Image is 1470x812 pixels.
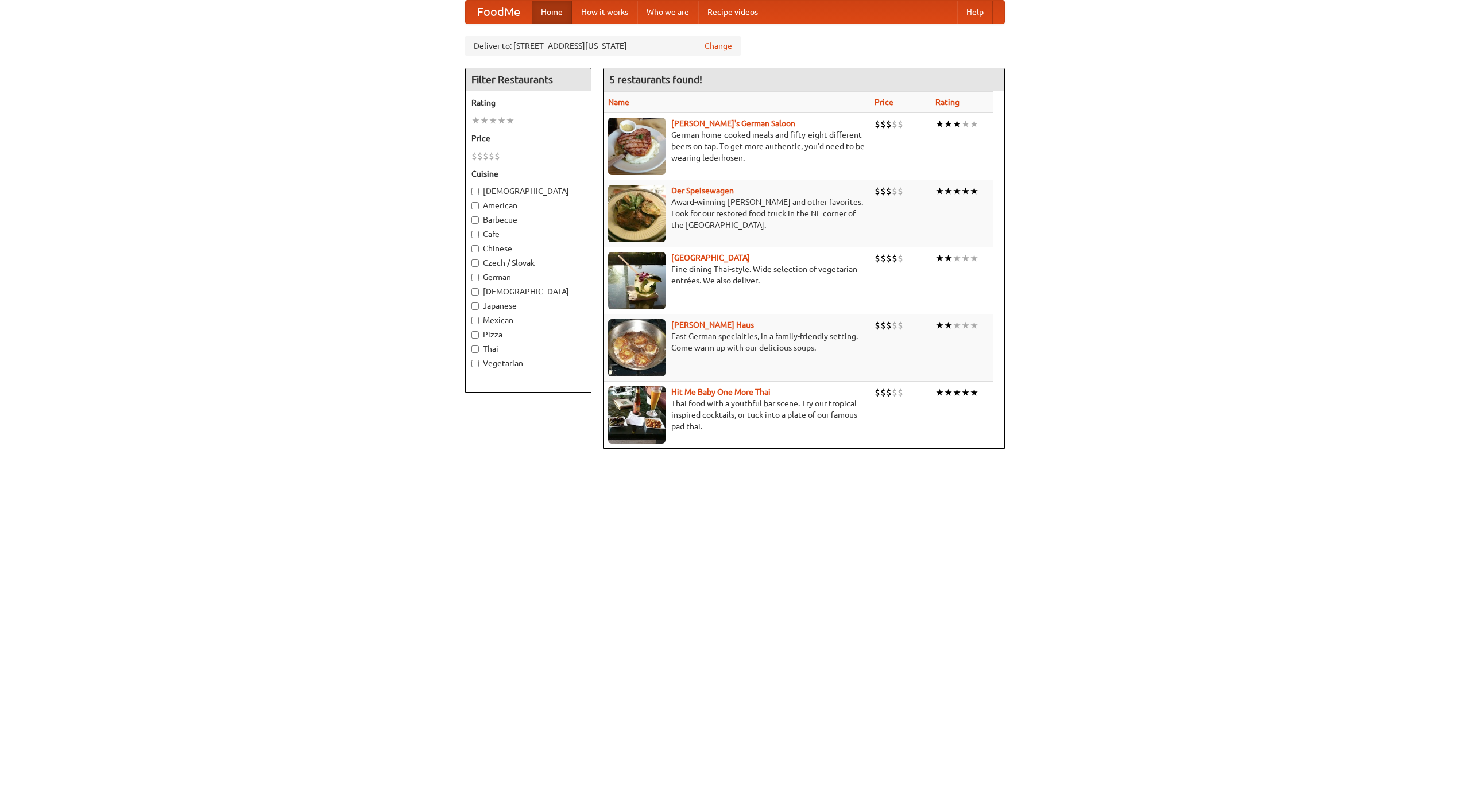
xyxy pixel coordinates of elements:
ng-pluralize: 5 restaurants found! [609,74,702,85]
p: German home-cooked meals and fifty-eight different beers on tap. To get more authentic, you'd nee... [608,129,865,164]
a: [PERSON_NAME] Haus [671,320,754,329]
div: Deliver to: [STREET_ADDRESS][US_STATE] [465,36,741,56]
label: Thai [471,343,585,355]
li: ★ [471,114,480,127]
input: American [471,202,479,209]
li: ★ [953,319,961,332]
label: Czech / Slovak [471,257,585,269]
a: Hit Me Baby One More Thai [671,387,771,397]
li: ★ [497,114,506,127]
li: ★ [480,114,489,127]
li: $ [898,252,903,265]
li: ★ [961,386,970,399]
li: $ [875,185,880,197]
li: ★ [506,114,514,127]
input: Cafe [471,231,479,238]
label: Mexican [471,314,585,326]
li: ★ [970,252,978,265]
li: $ [471,150,477,162]
li: ★ [944,386,953,399]
label: Cafe [471,228,585,240]
h4: Filter Restaurants [466,68,591,91]
input: [DEMOGRAPHIC_DATA] [471,188,479,195]
li: ★ [953,185,961,197]
label: [DEMOGRAPHIC_DATA] [471,185,585,197]
li: ★ [935,319,944,332]
label: Chinese [471,243,585,254]
li: ★ [970,118,978,130]
li: ★ [970,386,978,399]
a: Name [608,98,629,107]
li: $ [898,185,903,197]
a: Recipe videos [698,1,767,24]
li: $ [892,252,898,265]
a: How it works [572,1,637,24]
li: ★ [944,319,953,332]
img: esthers.jpg [608,118,666,175]
li: ★ [944,185,953,197]
li: ★ [935,252,944,265]
li: ★ [944,252,953,265]
li: $ [886,319,892,332]
h5: Rating [471,97,585,108]
input: [DEMOGRAPHIC_DATA] [471,288,479,296]
li: $ [886,252,892,265]
li: $ [886,185,892,197]
a: Der Speisewagen [671,186,734,195]
a: Price [875,98,893,107]
li: $ [489,150,494,162]
li: ★ [489,114,497,127]
li: ★ [935,386,944,399]
input: Pizza [471,331,479,339]
a: Rating [935,98,960,107]
a: Help [957,1,993,24]
label: Vegetarian [471,358,585,369]
a: [PERSON_NAME]'s German Saloon [671,119,795,128]
input: Vegetarian [471,360,479,367]
a: FoodMe [466,1,532,24]
input: Thai [471,345,479,353]
li: ★ [970,185,978,197]
img: kohlhaus.jpg [608,319,666,376]
li: ★ [961,252,970,265]
input: German [471,274,479,281]
li: $ [875,118,880,130]
li: ★ [961,118,970,130]
li: $ [898,386,903,399]
p: Fine dining Thai-style. Wide selection of vegetarian entrées. We also deliver. [608,263,865,286]
a: Home [532,1,572,24]
input: Czech / Slovak [471,259,479,267]
a: [GEOGRAPHIC_DATA] [671,253,750,262]
li: $ [477,150,483,162]
li: $ [875,386,880,399]
li: $ [892,118,898,130]
li: $ [483,150,489,162]
li: $ [892,185,898,197]
h5: Cuisine [471,168,585,180]
input: Barbecue [471,216,479,224]
label: American [471,200,585,211]
li: $ [886,118,892,130]
input: Mexican [471,317,479,324]
li: ★ [935,185,944,197]
li: ★ [944,118,953,130]
img: speisewagen.jpg [608,185,666,242]
li: $ [880,252,886,265]
a: Change [705,40,732,52]
p: Award-winning [PERSON_NAME] and other favorites. Look for our restored food truck in the NE corne... [608,196,865,231]
p: East German specialties, in a family-friendly setting. Come warm up with our delicious soups. [608,331,865,353]
img: babythai.jpg [608,386,666,444]
label: Pizza [471,329,585,340]
li: $ [494,150,500,162]
input: Japanese [471,302,479,310]
li: $ [892,319,898,332]
li: ★ [961,185,970,197]
li: ★ [961,319,970,332]
li: ★ [970,319,978,332]
h5: Price [471,133,585,144]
